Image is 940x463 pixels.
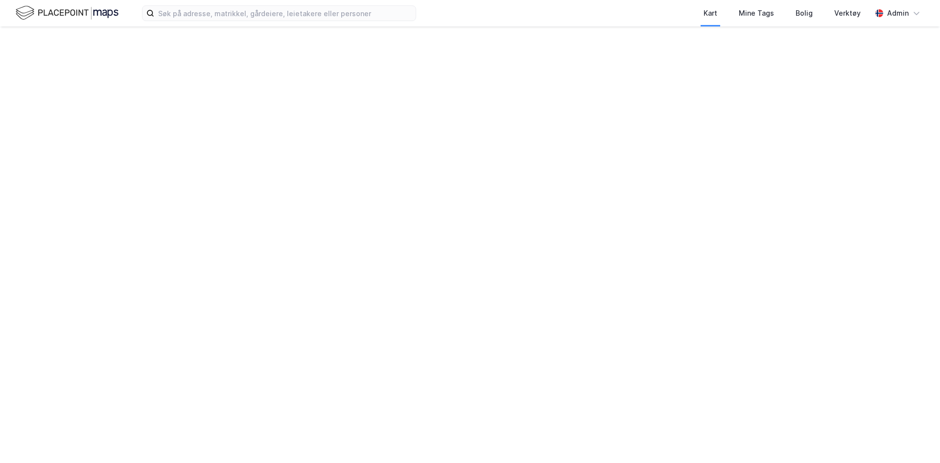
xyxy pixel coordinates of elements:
[887,7,909,19] div: Admin
[154,6,416,21] input: Søk på adresse, matrikkel, gårdeiere, leietakere eller personer
[739,7,774,19] div: Mine Tags
[704,7,717,19] div: Kart
[796,7,813,19] div: Bolig
[16,4,118,22] img: logo.f888ab2527a4732fd821a326f86c7f29.svg
[834,7,861,19] div: Verktøy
